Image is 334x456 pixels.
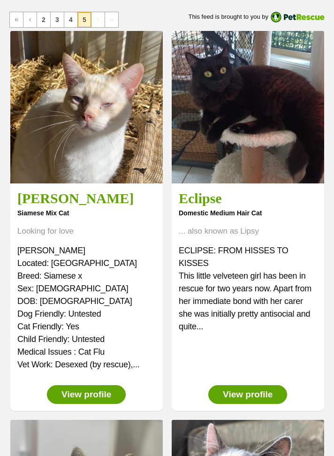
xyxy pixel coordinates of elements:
span: Last page [105,12,118,27]
a: Page 4 [64,12,77,27]
a: First page [10,12,23,27]
h3: Eclipse [179,190,317,206]
span: Page 5 [78,12,91,27]
a: Eclipse Domestic Medium Hair Cat ... also known as Lipsy ECLIPSE: FROM HISSES TO KISSESThis littl... [179,190,317,385]
img: logo-e224e6f780fb5917bec1dbf3a21bbac754714ae5b6737aabdf751b685950b380.svg [271,12,325,23]
p: [PERSON_NAME] Located: [GEOGRAPHIC_DATA] Breed: Siamese x Sex: [DEMOGRAPHIC_DATA] DOB: [DEMOGRAPH... [17,244,156,371]
div: This feed is brought to you by [188,12,325,23]
a: Previous page [23,12,37,27]
nav: Pagination [9,12,325,28]
div: Siamese Mix Cat [17,206,156,220]
div: ... also known as Lipsy [179,225,317,237]
a: View profile [208,385,287,404]
p: ECLIPSE: FROM HISSES TO KISSES This little velveteen girl has been in rescue for two years now. A... [179,244,317,333]
img: No photo for Damian [10,31,163,183]
a: [PERSON_NAME] Siamese Mix Cat Looking for love [PERSON_NAME]Located: [GEOGRAPHIC_DATA]Breed: Siam... [17,190,156,385]
div: Looking for love [17,225,156,237]
a: Page 3 [51,12,64,27]
span: Next page [91,12,105,27]
a: Page 2 [37,12,50,27]
img: No photo for Eclipse [172,31,324,183]
div: Domestic Medium Hair Cat [179,206,317,220]
h3: [PERSON_NAME] [17,190,156,206]
a: View profile [47,385,126,404]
